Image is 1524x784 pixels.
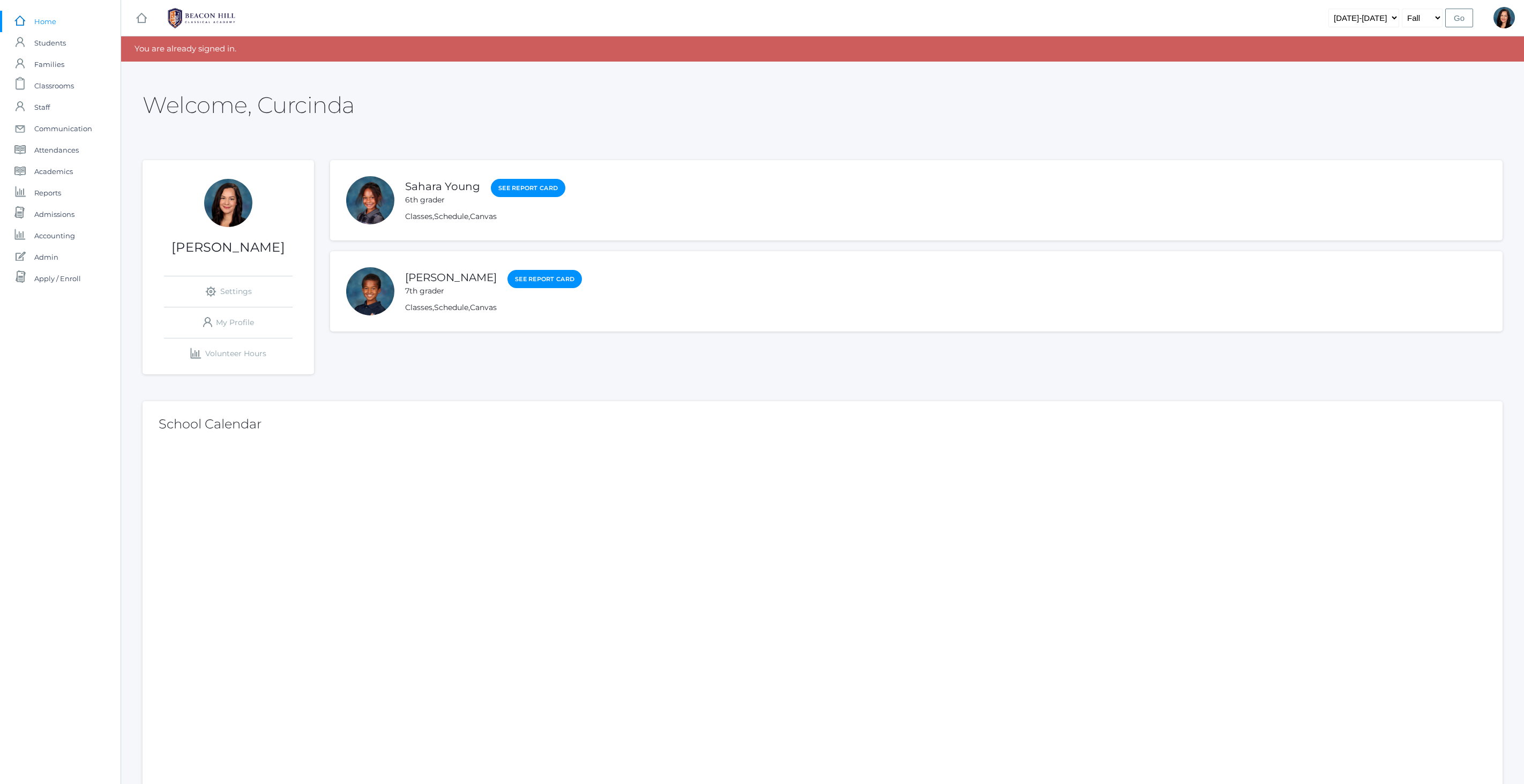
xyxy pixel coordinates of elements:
[34,139,79,161] span: Attendances
[405,271,497,284] a: [PERSON_NAME]
[164,307,293,338] a: My Profile
[507,270,582,289] a: See Report Card
[470,212,497,221] a: Canvas
[434,303,468,312] a: Schedule
[34,225,75,246] span: Accounting
[34,161,73,182] span: Academics
[405,194,480,206] div: 6th grader
[34,118,92,139] span: Communication
[405,303,432,312] a: Classes
[34,268,81,289] span: Apply / Enroll
[34,54,64,75] span: Families
[34,246,58,268] span: Admin
[34,96,50,118] span: Staff
[491,179,565,198] a: See Report Card
[34,203,74,225] span: Admissions
[1445,9,1473,27] input: Go
[34,11,56,32] span: Home
[143,240,314,254] h1: [PERSON_NAME]
[405,285,497,297] div: 7th grader
[1493,7,1515,28] div: Curcinda Young
[164,276,293,307] a: Settings
[405,212,432,221] a: Classes
[34,75,74,96] span: Classrooms
[34,182,61,203] span: Reports
[164,338,293,369] a: Volunteer Hours
[34,32,66,54] span: Students
[470,303,497,312] a: Canvas
[405,302,582,313] div: , ,
[346,267,394,315] div: Julian Young
[405,180,480,193] a: Sahara Young
[121,36,1524,62] div: You are already signed in.
[434,212,468,221] a: Schedule
[204,179,252,227] div: Curcinda Young
[143,93,355,117] h2: Welcome, Curcinda
[346,176,394,224] div: Sahara Young
[405,211,565,222] div: , ,
[159,417,1486,431] h2: School Calendar
[161,5,242,32] img: BHCALogos-05-308ed15e86a5a0abce9b8dd61676a3503ac9727e845dece92d48e8588c001991.png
